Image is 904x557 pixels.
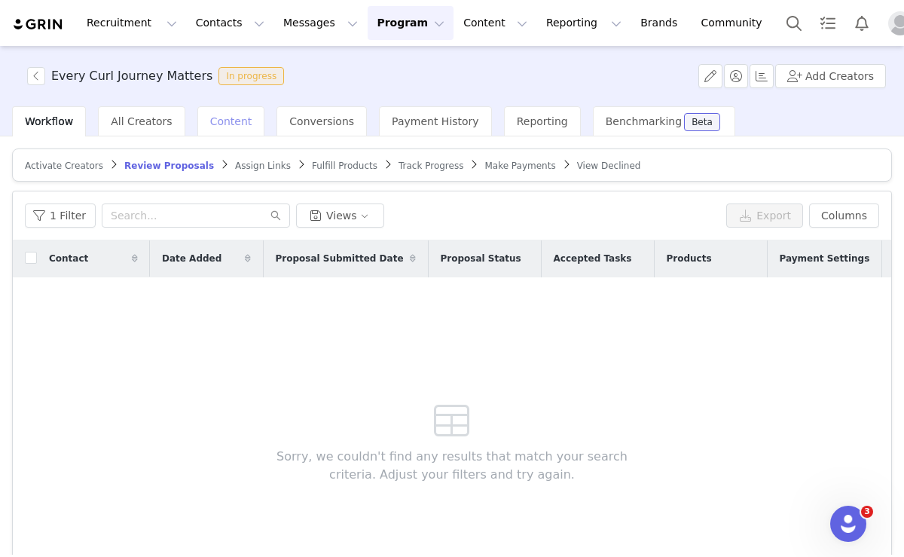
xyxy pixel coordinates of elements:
span: 3 [861,506,873,518]
button: Add Creators [775,64,886,88]
a: Brands [631,6,691,40]
span: Track Progress [399,161,463,171]
button: Content [454,6,536,40]
span: In progress [218,67,284,85]
span: Benchmarking [606,115,682,127]
span: [object Object] [27,67,290,85]
button: Program [368,6,454,40]
span: Payment Settings [780,252,870,265]
div: Beta [692,118,713,127]
button: 1 Filter [25,204,96,228]
span: Assign Links [235,161,291,171]
span: Fulfill Products [312,161,377,171]
span: Make Payments [484,161,555,171]
span: Proposal Submitted Date [276,252,404,265]
button: Messages [274,6,367,40]
iframe: Intercom live chat [830,506,866,542]
button: Reporting [537,6,631,40]
button: Recruitment [78,6,186,40]
span: Accepted Tasks [554,252,632,265]
span: Activate Creators [25,161,103,171]
button: Contacts [187,6,273,40]
span: Content [210,115,252,127]
button: Export [726,204,803,228]
i: icon: search [270,210,281,221]
span: Proposal Status [441,252,521,265]
button: Notifications [845,6,878,40]
span: Conversions [289,115,354,127]
span: Date Added [162,252,221,265]
input: Search... [102,204,290,228]
h3: Every Curl Journey Matters [51,67,212,85]
span: All Creators [111,115,172,127]
span: Sorry, we couldn't find any results that match your search criteria. Adjust your filters and try ... [254,448,651,484]
span: Contact [49,252,88,265]
button: Columns [809,204,879,228]
button: Views [296,204,384,228]
img: grin logo [12,17,65,32]
span: View Declined [577,161,641,171]
a: Tasks [811,6,844,40]
span: Review Proposals [124,161,214,171]
span: Reporting [517,115,568,127]
a: Community [692,6,778,40]
button: Search [777,6,811,40]
span: Products [667,252,712,265]
span: Payment History [392,115,479,127]
span: Workflow [25,115,73,127]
